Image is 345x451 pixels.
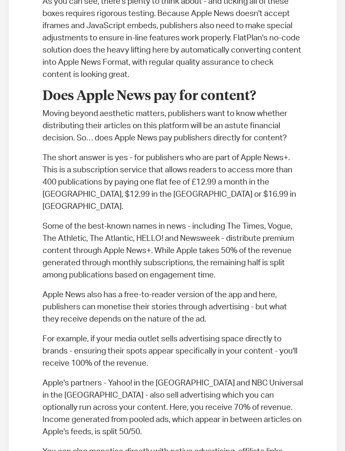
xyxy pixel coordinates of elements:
p: For example, if your media outlet sells advertising space directly to brands - ensuring their spo... [42,333,303,370]
p: Apple News also has a free-to-reader version of the app and here, publishers can monetise their s... [42,289,303,326]
p: The short answer is yes - for publishers who are part of Apple News+. This is a subscription serv... [42,152,303,213]
p: Moving beyond aesthetic matters, publishers want to know whether distributing their articles on t... [42,108,303,145]
p: Apple's partners - Yahoo! in the [GEOGRAPHIC_DATA] and NBC Universal in the [GEOGRAPHIC_DATA] - a... [42,377,303,438]
h2: Does Apple News pay for content? [42,90,303,104]
p: Some of the best-known names in news - including The Times, Vogue, The Athletic, The Atlantic, HE... [42,221,303,282]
